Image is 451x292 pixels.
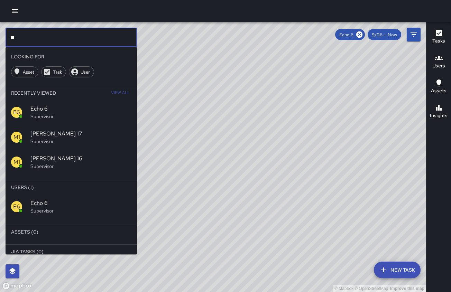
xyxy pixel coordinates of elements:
[30,207,131,214] p: Supervisor
[6,180,137,194] li: Users (1)
[109,86,131,100] button: View All
[30,130,131,138] span: [PERSON_NAME] 17
[30,163,131,170] p: Supervisor
[426,50,451,75] button: Users
[432,62,445,70] h6: Users
[41,66,66,77] div: Task
[13,108,20,116] p: E6
[30,105,131,113] span: Echo 6
[426,100,451,124] button: Insights
[432,37,445,45] h6: Tasks
[6,50,137,64] li: Looking For
[335,29,365,40] div: Echo 6
[11,66,38,77] div: Asset
[30,154,131,163] span: [PERSON_NAME] 16
[335,32,358,38] span: Echo 6
[13,133,20,141] p: M1
[6,86,137,100] li: Recently Viewed
[6,245,137,258] li: Jia Tasks (0)
[13,202,20,211] p: E6
[30,138,131,145] p: Supervisor
[13,158,20,166] p: M1
[6,100,137,125] div: E6Echo 6Supervisor
[374,262,421,278] button: New Task
[6,194,137,219] div: E6Echo 6Supervisor
[431,87,447,95] h6: Assets
[430,112,448,120] h6: Insights
[407,28,421,41] button: Filters
[19,69,38,75] span: Asset
[77,69,94,75] span: User
[6,225,137,239] li: Assets (0)
[6,150,137,175] div: M1[PERSON_NAME] 16Supervisor
[426,25,451,50] button: Tasks
[30,113,131,120] p: Supervisor
[30,199,131,207] span: Echo 6
[111,87,130,98] span: View All
[368,32,401,38] span: 9/06 — Now
[49,69,66,75] span: Task
[69,66,94,77] div: User
[6,125,137,150] div: M1[PERSON_NAME] 17Supervisor
[426,75,451,100] button: Assets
